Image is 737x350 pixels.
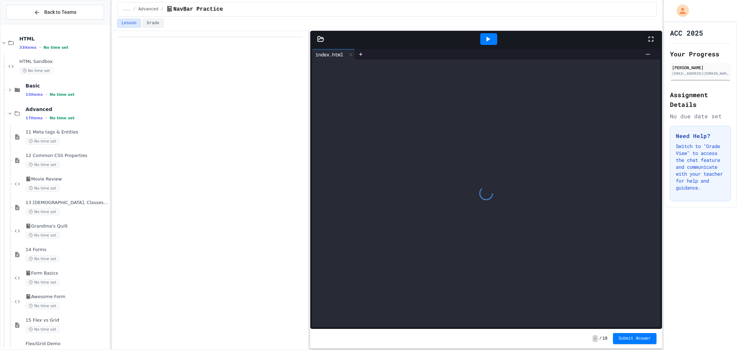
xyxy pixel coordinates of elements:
[46,115,47,121] span: •
[26,92,43,97] span: 15 items
[312,51,347,58] div: index.html
[44,9,76,16] span: Back to Teams
[26,176,108,182] span: 📓Movie Review
[142,19,164,28] button: Grade
[26,129,108,135] span: 11 Meta tags & Entities
[46,92,47,97] span: •
[672,71,729,76] div: [EMAIL_ADDRESS][DOMAIN_NAME]
[26,185,59,192] span: No time set
[26,294,108,300] span: 📓Awesome Form
[618,336,651,341] span: Submit Answer
[670,28,703,38] h1: ACC 2025
[6,5,104,20] button: Back to Teams
[676,132,725,140] h3: Need Help?
[312,49,355,59] div: index.html
[26,232,59,239] span: No time set
[26,116,43,120] span: 17 items
[672,64,729,71] div: [PERSON_NAME]
[26,256,59,262] span: No time set
[123,7,131,12] span: ...
[19,59,108,65] span: HTML Sandbox
[139,7,159,12] span: Advanced
[26,209,59,215] span: No time set
[676,143,725,191] p: Switch to "Grade View" to access the chat feature and communicate with your teacher for help and ...
[26,279,59,286] span: No time set
[669,3,691,19] div: My Account
[26,317,108,323] span: 15 Flex vs Grid
[613,333,656,344] button: Submit Answer
[133,7,135,12] span: /
[670,90,731,109] h2: Assignment Details
[599,336,602,341] span: /
[161,7,163,12] span: /
[26,223,108,229] span: 📓Grandma's Quilt
[26,153,108,159] span: 12 Common CSS Properties
[26,200,108,206] span: 13 [DEMOGRAPHIC_DATA], Classes, IDs, & Tables
[593,335,598,342] span: -
[39,45,41,50] span: •
[670,112,731,120] div: No due date set
[50,116,75,120] span: No time set
[670,49,731,59] h2: Your Progress
[44,45,68,50] span: No time set
[26,326,59,333] span: No time set
[602,336,607,341] span: 10
[26,341,108,347] span: Flex/Grid Demo
[19,67,53,74] span: No time set
[26,162,59,168] span: No time set
[26,303,59,309] span: No time set
[26,106,108,112] span: Advanced
[50,92,75,97] span: No time set
[166,5,223,13] span: 📓NavBar Practice
[26,270,108,276] span: 📓Form Basics
[26,138,59,145] span: No time set
[19,36,108,42] span: HTML
[26,247,108,253] span: 14 Forms
[117,19,141,28] button: Lesson
[26,83,108,89] span: Basic
[19,45,37,50] span: 33 items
